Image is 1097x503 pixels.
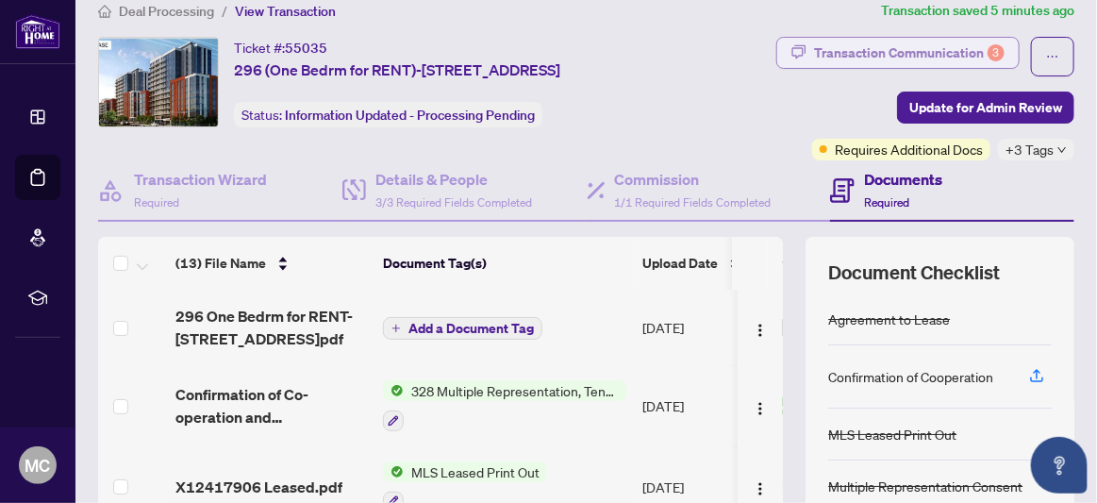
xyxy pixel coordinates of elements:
[168,237,375,290] th: (13) File Name
[745,312,775,343] button: Logo
[134,195,179,210] span: Required
[1006,139,1054,160] span: +3 Tags
[25,452,51,478] span: MC
[383,317,542,340] button: Add a Document Tag
[234,59,560,81] span: 296 (One Bedrm for RENT)-[STREET_ADDRESS]
[828,260,1000,286] span: Document Checklist
[1057,145,1067,155] span: down
[175,476,342,498] span: X12417906 Leased.pdf
[635,237,767,290] th: Upload Date
[404,461,547,482] span: MLS Leased Print Out
[235,3,336,20] span: View Transaction
[635,290,767,365] td: [DATE]
[375,168,532,191] h4: Details & People
[408,322,534,335] span: Add a Document Tag
[835,139,983,159] span: Requires Additional Docs
[1031,437,1088,494] button: Open asap
[175,253,266,274] span: (13) File Name
[375,237,635,290] th: Document Tag(s)
[234,37,327,59] div: Ticket #:
[753,481,768,496] img: Logo
[988,44,1005,61] div: 3
[383,380,404,401] img: Status Icon
[175,383,368,428] span: Confirmation of Co-operation and Representation.pdf
[383,380,627,431] button: Status Icon328 Multiple Representation, Tenant - Acknowledgement & Consent Disclosure
[134,168,267,191] h4: Transaction Wizard
[383,316,542,341] button: Add a Document Tag
[635,365,767,446] td: [DATE]
[175,305,368,350] span: 296 One Bedrm for RENT-[STREET_ADDRESS]pdf
[828,366,993,387] div: Confirmation of Cooperation
[391,324,401,333] span: plus
[15,14,60,49] img: logo
[864,168,942,191] h4: Documents
[615,168,772,191] h4: Commission
[642,253,718,274] span: Upload Date
[753,323,768,338] img: Logo
[897,92,1074,124] button: Update for Admin Review
[383,461,404,482] img: Status Icon
[864,195,909,210] span: Required
[753,401,768,416] img: Logo
[119,3,214,20] span: Deal Processing
[615,195,772,210] span: 1/1 Required Fields Completed
[745,391,775,421] button: Logo
[98,5,111,18] span: home
[285,107,535,124] span: Information Updated - Processing Pending
[99,38,218,126] img: IMG-X12417906_1.jpg
[828,309,950,329] div: Agreement to Lease
[776,37,1020,69] button: Transaction Communication3
[375,195,532,210] span: 3/3 Required Fields Completed
[814,38,1005,68] div: Transaction Communication
[828,424,956,444] div: MLS Leased Print Out
[404,380,627,401] span: 328 Multiple Representation, Tenant - Acknowledgement & Consent Disclosure
[1046,50,1059,63] span: ellipsis
[234,102,542,127] div: Status:
[745,472,775,502] button: Logo
[909,92,1062,123] span: Update for Admin Review
[285,40,327,57] span: 55035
